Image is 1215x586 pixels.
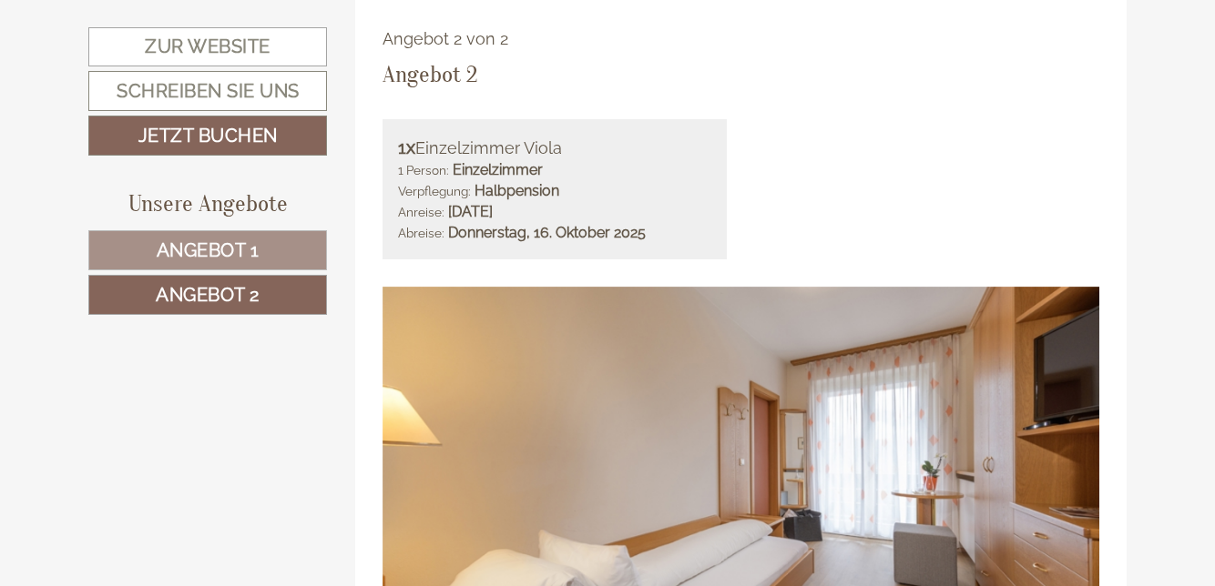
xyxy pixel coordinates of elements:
[14,49,303,105] div: Guten Tag, wie können wir Ihnen helfen?
[383,29,508,48] span: Angebot 2 von 2
[398,163,449,177] small: 1 Person:
[88,187,327,221] div: Unsere Angebote
[88,116,327,156] a: Jetzt buchen
[383,58,477,92] div: Angebot 2
[307,14,411,45] div: Mittwoch
[398,136,415,158] b: 1x
[453,161,543,178] b: Einzelzimmer
[27,53,294,67] div: [GEOGRAPHIC_DATA]
[88,27,327,66] a: Zur Website
[398,184,471,198] small: Verpflegung:
[448,203,493,220] b: [DATE]
[88,71,327,111] a: Schreiben Sie uns
[157,239,260,261] span: Angebot 1
[475,182,559,199] b: Halbpension
[398,226,444,240] small: Abreise:
[27,88,294,101] small: 09:51
[156,284,260,306] span: Angebot 2
[586,471,718,511] button: Senden
[398,205,444,219] small: Anreise:
[448,224,646,241] b: Donnerstag, 16. Oktober 2025
[398,135,712,161] div: Einzelzimmer Viola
